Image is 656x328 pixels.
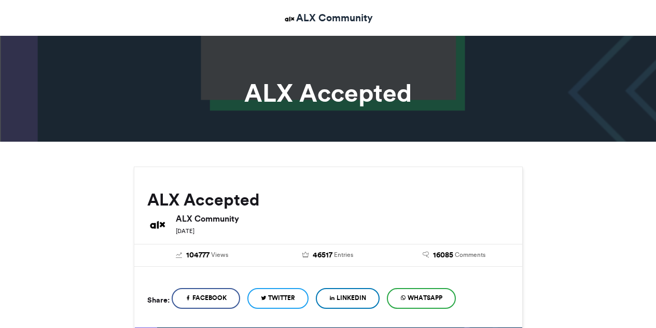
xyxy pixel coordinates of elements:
span: 104777 [186,250,210,261]
h6: ALX Community [176,214,509,223]
a: ALX Community [283,10,373,25]
span: Twitter [268,293,295,303]
span: Comments [455,250,485,259]
a: WhatsApp [387,288,456,309]
span: 16085 [433,250,453,261]
span: 46517 [313,250,332,261]
a: 104777 Views [147,250,258,261]
h5: Share: [147,293,170,307]
a: Twitter [247,288,309,309]
a: LinkedIn [316,288,380,309]
span: Entries [334,250,353,259]
a: Facebook [172,288,240,309]
span: WhatsApp [408,293,442,303]
a: 46517 Entries [273,250,383,261]
span: Facebook [192,293,227,303]
span: Views [211,250,228,259]
img: ALX Community [147,214,168,235]
a: 16085 Comments [399,250,509,261]
span: LinkedIn [337,293,366,303]
img: ALX Community [283,12,296,25]
h2: ALX Accepted [147,190,509,209]
h1: ALX Accepted [40,80,616,105]
small: [DATE] [176,227,194,235]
